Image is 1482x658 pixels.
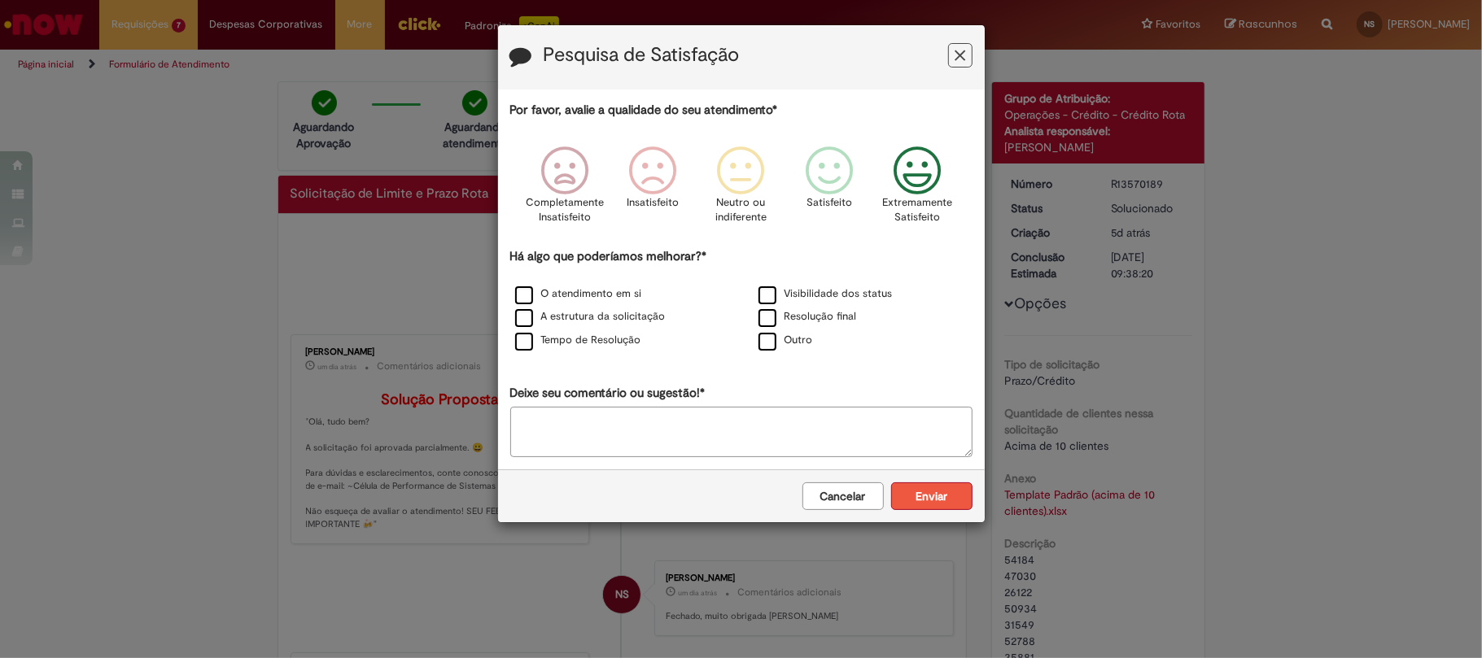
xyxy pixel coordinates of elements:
label: Por favor, avalie a qualidade do seu atendimento* [510,102,778,119]
label: A estrutura da solicitação [515,309,666,325]
div: Insatisfeito [611,134,694,246]
label: Deixe seu comentário ou sugestão!* [510,385,706,402]
label: Outro [758,333,813,348]
label: Pesquisa de Satisfação [544,45,740,66]
p: Insatisfeito [627,195,679,211]
div: Satisfeito [788,134,871,246]
label: Visibilidade dos status [758,286,893,302]
label: Tempo de Resolução [515,333,641,348]
div: Extremamente Satisfeito [876,134,959,246]
div: Completamente Insatisfeito [523,134,606,246]
p: Neutro ou indiferente [711,195,770,225]
p: Extremamente Satisfeito [882,195,952,225]
p: Satisfeito [807,195,852,211]
button: Cancelar [802,482,884,510]
button: Enviar [891,482,973,510]
p: Completamente Insatisfeito [526,195,604,225]
div: Neutro ou indiferente [699,134,782,246]
label: Resolução final [758,309,857,325]
label: O atendimento em si [515,286,642,302]
div: Há algo que poderíamos melhorar?* [510,248,973,353]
